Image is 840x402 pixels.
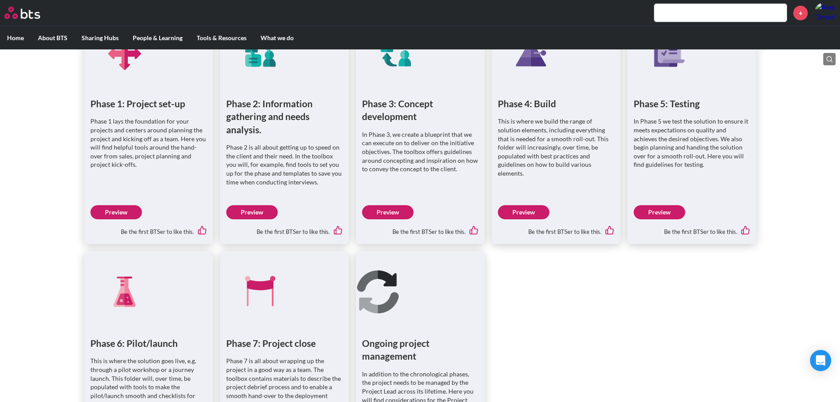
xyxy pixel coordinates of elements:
[810,350,831,371] div: Open Intercom Messenger
[362,337,478,363] h1: Ongoing project management
[362,97,478,123] h1: Phase 3: Concept development
[498,219,614,238] div: Be the first BTSer to like this.
[226,205,278,219] a: Preview
[362,130,478,173] p: In Phase 3, we create a blueprint that we can execute on to deliver on the initiative objectives....
[4,7,56,19] a: Go home
[90,205,142,219] a: Preview
[634,219,750,238] div: Be the first BTSer to like this.
[498,205,549,219] a: Preview
[31,26,75,49] label: About BTS
[90,117,207,169] p: Phase 1 lays the foundation for your projects and centers around planning the project and kicking...
[226,337,343,349] h1: Phase 7: Project close
[362,219,478,238] div: Be the first BTSer to like this.
[814,2,836,23] img: Alex Onssels
[90,97,207,110] h1: Phase 1: Project set-up
[814,2,836,23] a: Profile
[226,143,343,186] p: Phase 2 is all about getting up to speed on the client and their need. In the toolbox you will, f...
[362,205,414,219] a: Preview
[75,26,126,49] label: Sharing Hubs
[226,219,343,238] div: Be the first BTSer to like this.
[90,337,207,349] h1: Phase 6: Pilot/launch
[498,97,614,110] h1: Phase 4: Build
[793,6,808,20] a: +
[226,97,343,136] h1: Phase 2: Information gathering and needs analysis.
[254,26,301,49] label: What we do
[190,26,254,49] label: Tools & Resources
[126,26,190,49] label: People & Learning
[90,219,207,238] div: Be the first BTSer to like this.
[634,205,685,219] a: Preview
[498,117,614,177] p: This is where we build the range of solution elements, including everything that is needed for a ...
[634,97,750,110] h1: Phase 5: Testing
[634,117,750,169] p: In Phase 5 we test the solution to ensure it meets expectations on quality and achieves the desir...
[4,7,40,19] img: BTS Logo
